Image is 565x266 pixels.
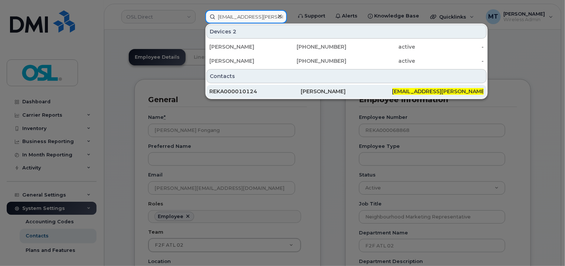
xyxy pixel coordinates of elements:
div: - [415,57,484,65]
a: [PERSON_NAME][PHONE_NUMBER]active- [206,40,487,53]
div: - [415,43,484,51]
input: Find something... [205,10,287,23]
span: [EMAIL_ADDRESS][PERSON_NAME][DOMAIN_NAME] [392,88,532,95]
a: REKA000010124[PERSON_NAME][EMAIL_ADDRESS][PERSON_NAME][DOMAIN_NAME] [206,85,487,98]
div: Contacts [206,69,487,83]
a: [PERSON_NAME][PHONE_NUMBER]active- [206,54,487,68]
span: 2 [233,28,236,35]
div: [PERSON_NAME] [301,88,392,95]
div: [PHONE_NUMBER] [278,57,347,65]
div: active [347,43,415,51]
div: [PHONE_NUMBER] [278,43,347,51]
div: [PERSON_NAME] [209,57,278,65]
div: Devices [206,25,487,39]
div: [PERSON_NAME] [209,43,278,51]
div: active [347,57,415,65]
div: REKA000010124 [209,88,301,95]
